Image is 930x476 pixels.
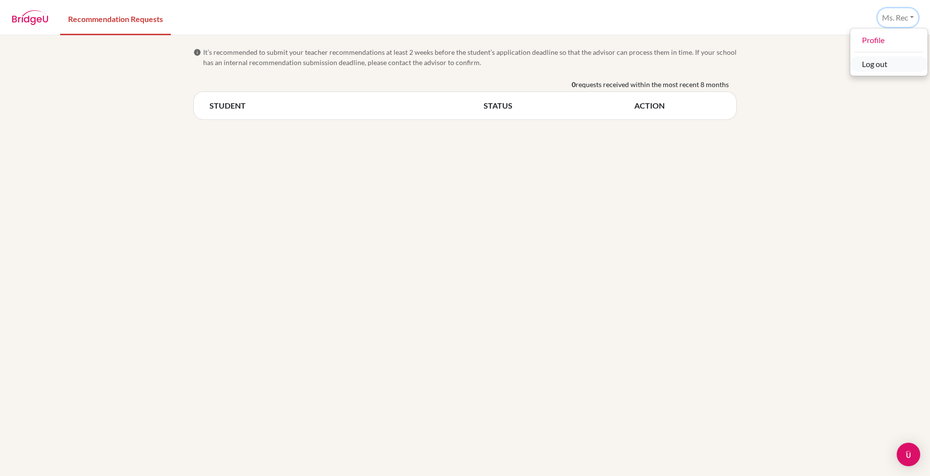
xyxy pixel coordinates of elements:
span: info [193,48,201,56]
span: It’s recommended to submit your teacher recommendations at least 2 weeks before the student’s app... [203,47,737,68]
span: requests received within the most recent 8 months [576,79,729,90]
div: Open Intercom Messenger [897,443,920,466]
button: Log out [850,56,928,72]
div: Ms. Rec [850,28,928,76]
b: 0 [572,79,576,90]
a: Recommendation Requests [60,1,171,35]
button: Ms. Rec [878,8,918,27]
th: STATUS [484,100,634,112]
img: BridgeU logo [12,10,48,25]
th: ACTION [634,100,721,112]
a: Profile [850,32,928,48]
th: STUDENT [209,100,484,112]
